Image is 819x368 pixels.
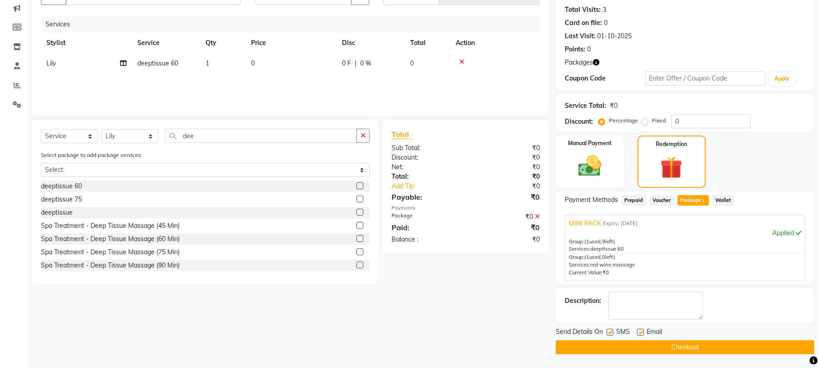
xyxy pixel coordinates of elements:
span: ₹0 [603,269,609,276]
button: Apply [769,72,795,86]
span: 0 [410,59,414,67]
span: 0 % [360,59,371,68]
div: Services [42,16,547,33]
div: Spa Treatment - Deep Tissue Massage (60 Min) [41,234,180,244]
span: Payment Methods [565,195,618,205]
span: Services: [569,246,590,252]
input: Search or Scan [165,129,357,143]
div: Coupon Code [565,74,645,83]
div: ₹0 [479,181,547,191]
div: ₹0 [466,162,547,172]
span: 1 [701,198,706,204]
span: Expiry: [DATE] [603,220,638,227]
span: Group: [569,254,584,260]
div: Discount: [565,117,593,126]
th: Price [246,33,337,53]
span: used, left) [584,254,615,260]
img: _gift.svg [653,154,689,181]
label: Redemption [656,140,687,148]
a: Add Tip [385,181,479,191]
div: Net: [385,162,466,172]
label: Manual Payment [568,139,612,147]
span: 0 [602,254,605,260]
div: deeptissue 75 [41,195,82,204]
div: ₹0 [466,172,547,181]
div: ₹0 [466,222,547,233]
div: deeptissue [41,208,73,217]
div: ₹0 [466,143,547,153]
div: Package [385,212,466,222]
div: Payable: [385,192,466,202]
span: Wallet [713,195,734,206]
th: Service [132,33,200,53]
span: Packages [565,58,593,67]
label: Select package to add package services [41,151,141,159]
span: Current Value: [569,269,603,276]
div: 0 [604,18,608,28]
span: Services: [569,262,590,268]
div: Total Visits: [565,5,601,15]
div: deeptissue 60 [41,181,82,191]
span: Voucher [650,195,674,206]
span: Email [647,327,662,338]
div: ₹0 [466,235,547,244]
div: ₹0 [610,101,618,111]
div: ₹0 [466,192,547,202]
label: Percentage [609,116,638,125]
span: Prepaid [622,195,646,206]
div: Spa Treatment - Deep Tissue Massage (75 Min) [41,247,180,257]
div: Spa Treatment - Deep Tissue Massage (90 Min) [41,261,180,270]
div: Paid: [385,222,466,233]
div: Last Visit: [565,31,595,41]
div: ₹0 [466,212,547,222]
div: 01-10-2025 [597,31,632,41]
span: Send Details On [556,327,603,338]
th: Qty [200,33,246,53]
span: 0 F [342,59,351,68]
div: Payments [392,204,540,212]
div: Points: [565,45,585,54]
div: Balance : [385,235,466,244]
span: 1 [206,59,209,67]
span: SMS [616,327,630,338]
div: Discount: [385,153,466,162]
span: 0 [251,59,255,67]
span: Group: [569,238,584,245]
div: Card on file: [565,18,602,28]
th: Disc [337,33,405,53]
span: deeptissue 60 [137,59,178,67]
div: 3 [603,5,606,15]
span: (1 [584,254,589,260]
span: used, left) [584,238,615,245]
span: 9 [602,238,605,245]
th: Stylist [41,33,132,53]
input: Enter Offer / Coupon Code [645,71,765,86]
span: Total [392,130,412,139]
span: red wine massage [590,262,635,268]
label: Fixed [652,116,666,125]
div: Spa Treatment - Deep Tissue Massage (45 Min) [41,221,180,231]
th: Total [405,33,450,53]
div: ₹0 [466,153,547,162]
span: Lily [46,59,56,67]
div: Total: [385,172,466,181]
th: Action [450,33,540,53]
span: (1 [584,238,589,245]
span: deeptissue 60 [590,246,624,252]
img: _cash.svg [571,153,608,179]
span: | [355,59,357,68]
div: 0 [587,45,591,54]
div: Sub Total: [385,143,466,153]
div: Service Total: [565,101,606,111]
span: Package [678,195,709,206]
div: Description: [565,296,601,306]
button: Checkout [556,340,814,354]
div: Applied [569,228,801,238]
span: MINI PACK [569,219,601,228]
